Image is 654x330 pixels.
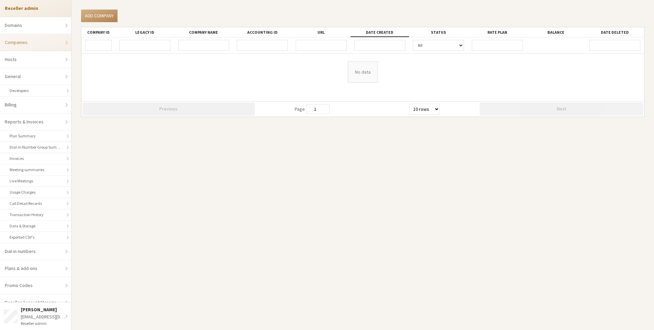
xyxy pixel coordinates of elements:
[480,103,643,116] button: Next
[178,40,229,51] input: Company name
[237,30,288,35] div: Accounting ID
[354,30,405,35] div: Date created
[413,40,464,51] select: Status
[21,320,68,327] div: Reseller admin
[81,10,118,22] a: Add company
[354,40,405,51] input: Open menu
[295,104,330,114] span: Page
[306,104,330,114] input: page number input
[21,306,68,313] div: [PERSON_NAME]
[21,313,68,320] div: [EMAIL_ADDRESS][DOMAIN_NAME]
[409,104,440,115] select: row size select
[589,40,640,51] input: Open menu
[530,30,581,35] div: Balance
[413,30,464,35] div: Status
[85,30,112,35] div: Company ID
[178,30,229,35] div: Company name
[472,40,523,51] input: Rate plan
[296,30,347,35] div: URL
[589,30,640,35] div: Date deleted
[472,30,523,35] div: Rate plan
[85,40,112,51] input: Company ID
[296,40,347,51] input: URL
[237,40,288,51] input: Accounting ID
[5,5,38,11] strong: Reseller admin
[119,30,170,35] div: Legacy ID
[119,40,170,51] input: Legacy ID
[82,103,255,116] button: Previous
